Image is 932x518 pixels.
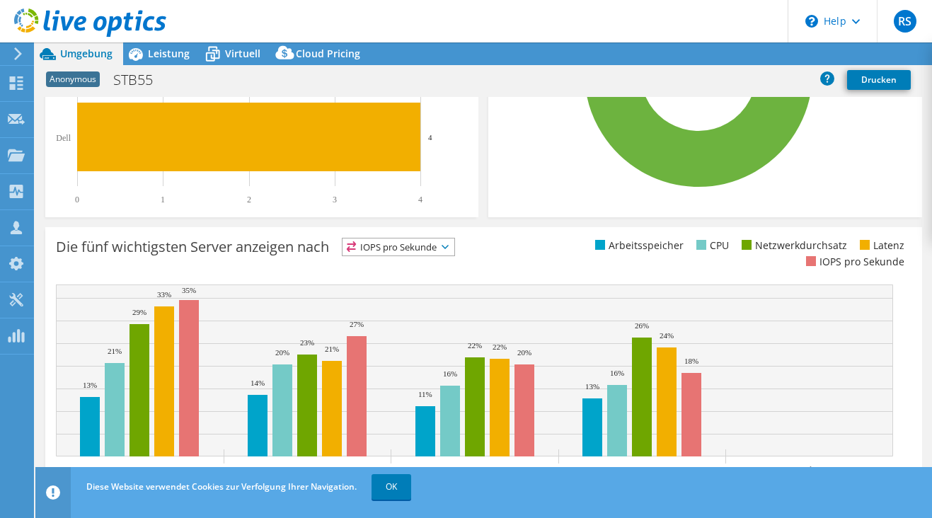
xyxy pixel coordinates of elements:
text: 21% [108,347,122,355]
text: 16% [443,369,457,378]
span: Diese Website verwendet Cookies zur Verfolgung Ihrer Navigation. [86,480,357,493]
text: 27% [350,320,364,328]
span: Cloud Pricing [296,47,360,60]
text: 14% [251,379,265,387]
span: IOPS pro Sekunde [343,238,454,255]
text: 20% [517,348,531,357]
span: Umgebung [60,47,113,60]
li: Latenz [856,238,904,253]
text: 4 [428,133,432,142]
text: Server 3 [125,465,154,475]
span: Virtuell [225,47,260,60]
span: Anonymous [46,71,100,87]
svg: \n [805,15,818,28]
text: 2 [247,195,251,205]
text: 33% [157,290,171,299]
text: 24% [660,331,674,340]
text: 4 [418,195,422,205]
text: 18% [684,357,698,365]
text: 1 [161,195,165,205]
text: 22% [493,343,507,351]
text: Dell [56,133,71,143]
li: Netzwerkdurchsatz [738,238,847,253]
span: Leistung [148,47,190,60]
text: 3 [333,195,337,205]
text: 20% [275,348,289,357]
li: CPU [693,238,729,253]
a: Drucken [847,70,911,90]
text: 13% [83,381,97,389]
text: Server 5 [461,465,489,475]
text: 0 [75,195,79,205]
text: 35% [182,286,196,294]
text: 11% [418,390,432,398]
li: IOPS pro Sekunde [802,254,904,270]
a: OK [372,474,411,500]
text: 22% [468,341,482,350]
text: 16% [610,369,624,377]
h1: STB55 [107,72,175,88]
text: 13% [585,382,599,391]
span: RS [894,10,916,33]
li: Arbeitsspeicher [592,238,684,253]
text: 26% [635,321,649,330]
text: 29% [132,308,146,316]
text: Andere [797,465,822,475]
text: 23% [300,338,314,347]
text: 21% [325,345,339,353]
